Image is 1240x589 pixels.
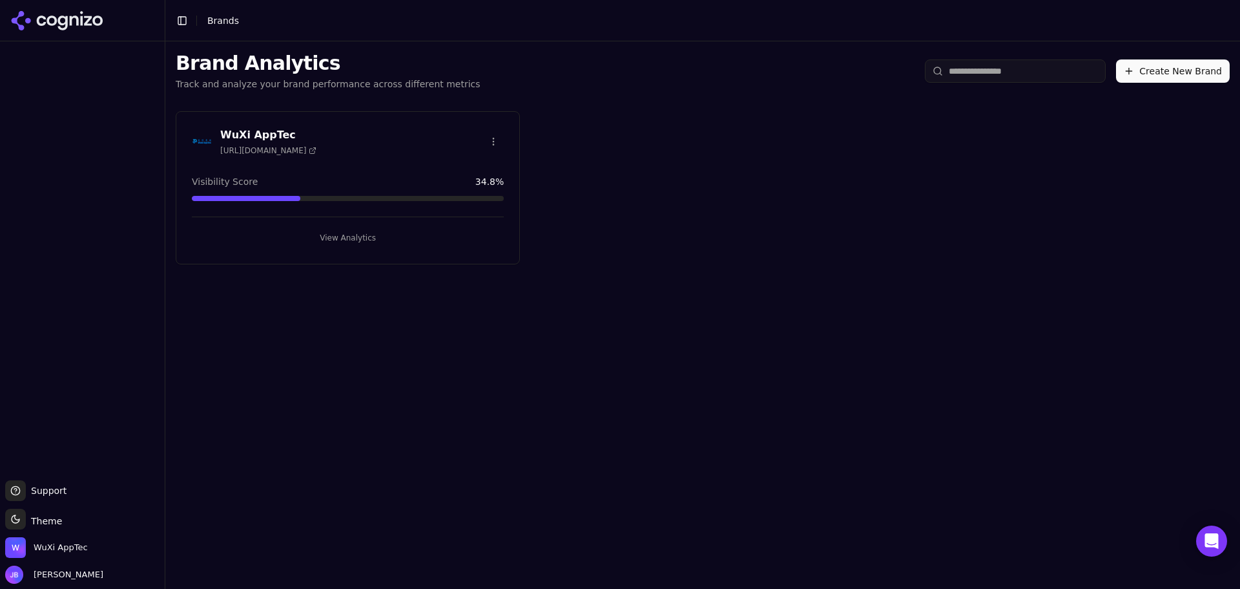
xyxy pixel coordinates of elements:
[26,484,67,497] span: Support
[176,52,480,75] h1: Brand Analytics
[28,569,103,581] span: [PERSON_NAME]
[5,566,103,584] button: Open user button
[34,542,88,553] span: WuXi AppTec
[192,131,212,152] img: WuXi AppTec
[1116,59,1230,83] button: Create New Brand
[26,516,62,526] span: Theme
[5,537,88,558] button: Open organization switcher
[192,228,504,248] button: View Analytics
[220,145,316,156] span: [URL][DOMAIN_NAME]
[176,78,480,91] p: Track and analyze your brand performance across different metrics
[192,175,258,188] span: Visibility Score
[475,175,504,188] span: 34.8 %
[207,16,239,26] span: Brands
[5,566,23,584] img: Josef Bookert
[220,127,316,143] h3: WuXi AppTec
[5,537,26,558] img: WuXi AppTec
[1196,526,1227,557] div: Open Intercom Messenger
[207,14,239,27] nav: breadcrumb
